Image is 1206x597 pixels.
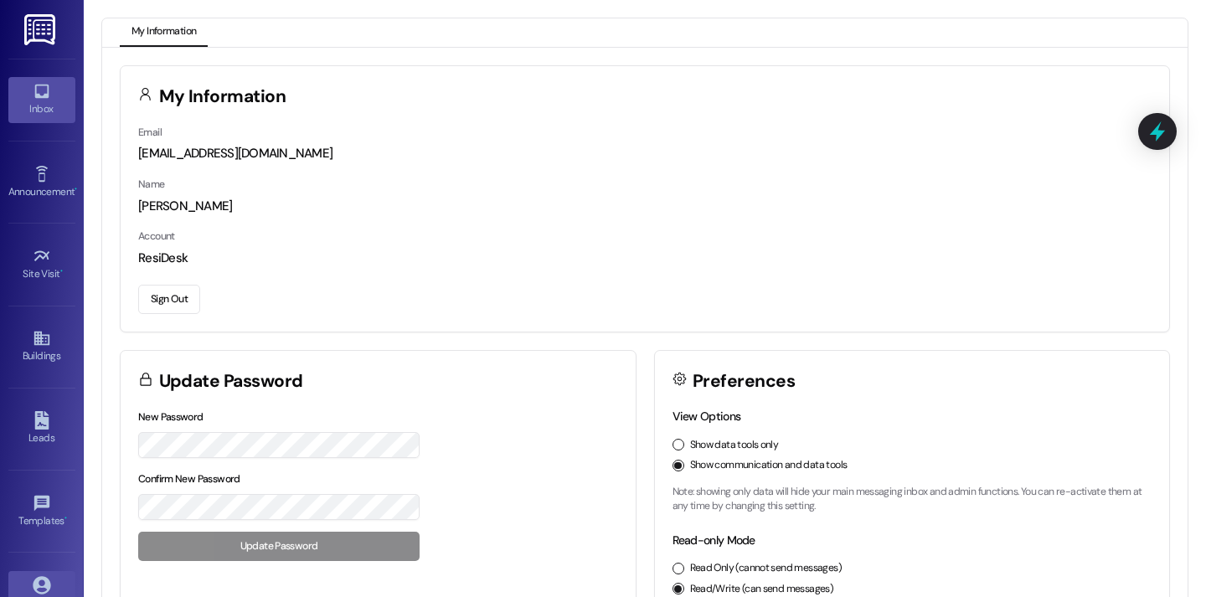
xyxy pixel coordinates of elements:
[673,409,741,424] label: View Options
[138,250,1152,267] div: ResiDesk
[8,489,75,534] a: Templates •
[138,285,200,314] button: Sign Out
[159,88,286,106] h3: My Information
[159,373,303,390] h3: Update Password
[673,533,755,548] label: Read-only Mode
[8,406,75,451] a: Leads
[120,18,208,47] button: My Information
[138,126,162,139] label: Email
[138,198,1152,215] div: [PERSON_NAME]
[690,438,779,453] label: Show data tools only
[673,485,1152,514] p: Note: showing only data will hide your main messaging inbox and admin functions. You can re-activ...
[690,582,834,597] label: Read/Write (can send messages)
[8,242,75,287] a: Site Visit •
[690,561,842,576] label: Read Only (cannot send messages)
[138,178,165,191] label: Name
[693,373,795,390] h3: Preferences
[138,229,175,243] label: Account
[8,77,75,122] a: Inbox
[60,265,63,277] span: •
[138,472,240,486] label: Confirm New Password
[75,183,77,195] span: •
[138,410,204,424] label: New Password
[138,145,1152,162] div: [EMAIL_ADDRESS][DOMAIN_NAME]
[690,458,848,473] label: Show communication and data tools
[8,324,75,369] a: Buildings
[64,512,67,524] span: •
[24,14,59,45] img: ResiDesk Logo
